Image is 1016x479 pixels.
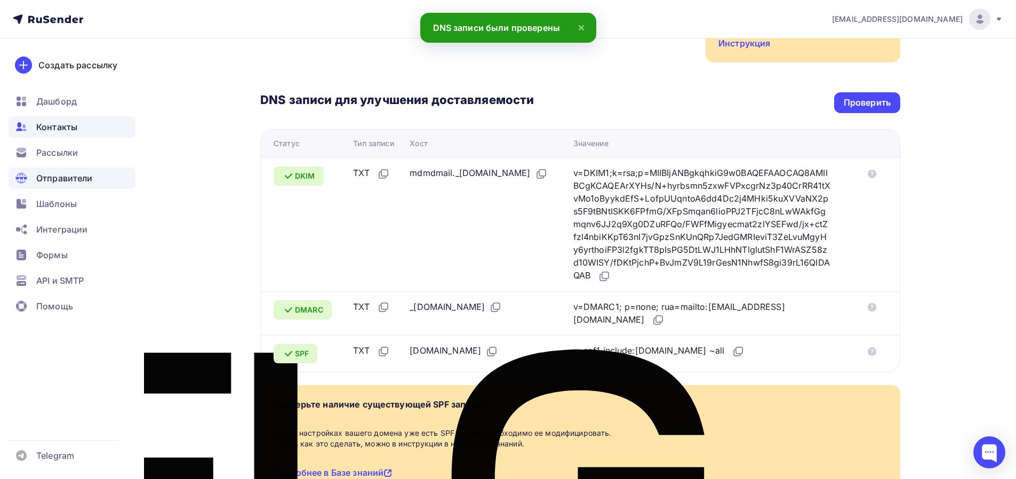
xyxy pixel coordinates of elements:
div: mdmdmail._[DOMAIN_NAME] [410,166,547,180]
a: Контакты [9,116,135,138]
div: Хост [410,138,428,149]
div: Тип записи [353,138,394,149]
span: Telegram [36,449,74,462]
a: Формы [9,244,135,266]
a: Отправители [9,167,135,189]
h3: DNS записи для улучшения доставляемости [260,92,534,109]
span: Шаблоны [36,197,77,210]
div: Проверить [844,97,891,109]
span: Дашборд [36,95,77,108]
a: Инструкция [718,38,770,49]
div: TXT [353,166,389,180]
span: Отправители [36,172,93,185]
span: API и SMTP [36,274,84,287]
a: [EMAIL_ADDRESS][DOMAIN_NAME] [832,9,1003,30]
span: Рассылки [36,146,78,159]
span: SPF [295,348,309,359]
span: Формы [36,249,68,261]
div: Создать рассылку [38,59,117,71]
span: DMARC [295,305,323,315]
a: Дашборд [9,91,135,112]
span: Интеграции [36,223,87,236]
span: [EMAIL_ADDRESS][DOMAIN_NAME] [832,14,963,25]
div: Статус [274,138,300,149]
a: Шаблоны [9,193,135,214]
div: Значение [573,138,609,149]
span: Контакты [36,121,77,133]
a: Рассылки [9,142,135,163]
span: Помощь [36,300,73,313]
span: DKIM [295,171,315,181]
div: v=DKIM1;k=rsa;p=MIIBIjANBgkqhkiG9w0BAQEFAAOCAQ8AMIIBCgKCAQEArXYHs/N+hyrbsmn5zxwFVPxcgrNz3p40CrRR4... [573,166,831,283]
